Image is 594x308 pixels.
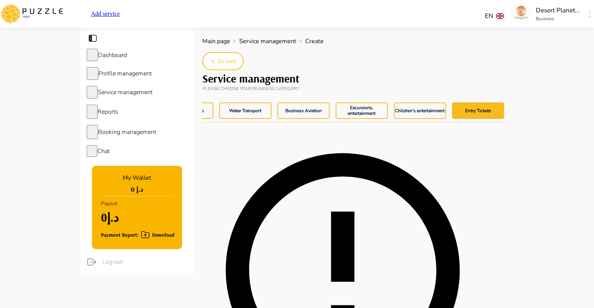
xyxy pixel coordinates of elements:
[81,142,193,160] div: sidebar iconsChat
[101,227,175,240] button: Payment Report: Download
[239,37,296,45] span: Service management
[101,210,119,225] h1: د.إ0
[496,13,504,19] img: lang
[81,122,193,142] div: sidebar iconsBooking management
[239,37,296,46] a: Service management
[97,147,110,155] span: Chat
[485,11,493,21] p: EN
[98,51,127,59] span: Dashboard
[336,102,388,119] button: Excursions, entertainment
[87,145,97,157] button: sidebar icons
[218,57,237,66] span: Go back
[98,88,152,96] span: Service management
[202,37,230,46] a: Main page
[101,230,175,240] div: Payment Report: Download
[202,72,504,85] h3: Service management
[123,173,151,182] p: My Wallet
[219,102,271,119] button: Water Transport
[98,69,152,78] span: Profile management
[394,102,446,119] button: Children's entertainment
[202,52,244,70] button: Go back
[87,125,98,139] button: sidebar icons
[101,197,119,210] p: Payout
[81,46,193,64] div: sidebar iconsDashboard
[81,83,193,102] div: sidebar iconsService management
[103,257,187,266] span: Log out
[87,67,98,80] button: sidebar icons
[305,37,324,46] span: Create
[452,102,504,119] button: Entry Tickets
[87,105,98,119] button: sidebar icons
[202,85,504,99] p: PLEASE CHOOSE YOUR BUSINESS CATEGORY
[202,37,230,45] span: Main page
[536,6,581,15] p: Desert Planet Tourism
[81,102,193,122] div: sidebar iconsReports
[87,86,98,99] button: sidebar icons
[91,11,120,17] a: Add service
[98,128,156,136] span: Booking management
[100,99,402,122] div: basic tabs
[277,102,330,119] button: Business Aviation
[85,255,99,269] button: logout
[511,3,531,23] img: profile_picture PuzzleTrip
[98,108,118,116] span: Reports
[131,185,143,193] h1: د.إ 0
[81,64,193,83] div: sidebar iconsProfile management
[87,49,98,61] button: sidebar icons
[536,15,581,22] p: Business
[79,252,193,272] div: logoutLog out
[202,37,504,46] nav: breadcrumb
